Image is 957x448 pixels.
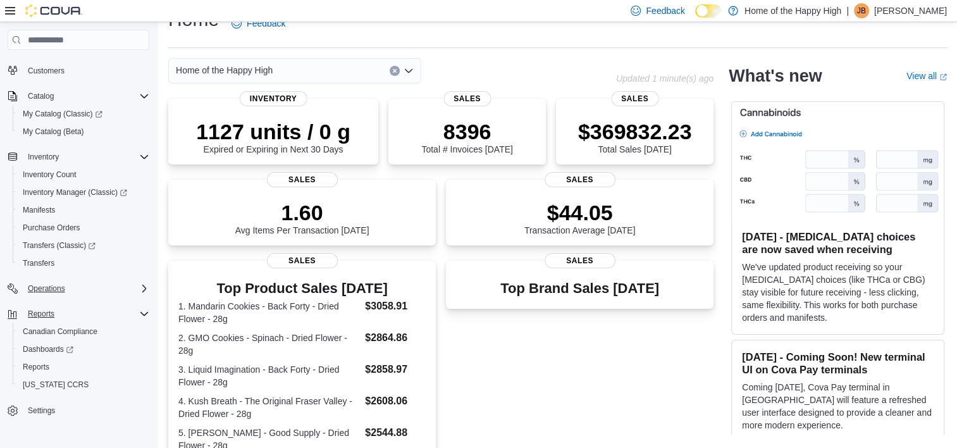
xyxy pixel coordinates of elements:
[545,172,615,187] span: Sales
[13,184,154,201] a: Inventory Manager (Classic)
[13,358,154,376] button: Reports
[365,362,426,377] dd: $2858.97
[23,240,96,251] span: Transfers (Classic)
[267,172,338,187] span: Sales
[742,351,934,376] h3: [DATE] - Coming Soon! New terminal UI on Cova Pay terminals
[23,402,149,418] span: Settings
[443,91,491,106] span: Sales
[18,342,149,357] span: Dashboards
[176,63,273,78] span: Home of the Happy High
[18,106,108,121] a: My Catalog (Classic)
[524,200,636,225] p: $44.05
[196,119,350,154] div: Expired or Expiring in Next 30 Days
[18,124,149,139] span: My Catalog (Beta)
[18,324,102,339] a: Canadian Compliance
[23,63,149,78] span: Customers
[18,256,59,271] a: Transfers
[18,359,149,375] span: Reports
[742,261,934,324] p: We've updated product receiving so your [MEDICAL_DATA] choices (like THCa or CBG) stay visible fo...
[18,238,149,253] span: Transfers (Classic)
[13,237,154,254] a: Transfers (Classic)
[267,253,338,268] span: Sales
[23,109,102,119] span: My Catalog (Classic)
[178,332,360,357] dt: 2. GMO Cookies - Spinach - Dried Flower - 28g
[178,395,360,420] dt: 4. Kush Breath - The Original Fraser Valley - Dried Flower - 28g
[18,342,78,357] a: Dashboards
[365,299,426,314] dd: $3058.91
[23,149,64,165] button: Inventory
[846,3,849,18] p: |
[3,305,154,323] button: Reports
[616,73,713,84] p: Updated 1 minute(s) ago
[13,340,154,358] a: Dashboards
[23,327,97,337] span: Canadian Compliance
[18,377,149,392] span: Washington CCRS
[421,119,512,144] p: 8396
[240,91,307,106] span: Inventory
[18,185,132,200] a: Inventory Manager (Classic)
[18,202,60,218] a: Manifests
[18,220,149,235] span: Purchase Orders
[13,376,154,394] button: [US_STATE] CCRS
[578,119,692,154] div: Total Sales [DATE]
[3,280,154,297] button: Operations
[23,362,49,372] span: Reports
[23,281,149,296] span: Operations
[23,205,55,215] span: Manifests
[23,170,77,180] span: Inventory Count
[178,281,426,296] h3: Top Product Sales [DATE]
[390,66,400,76] button: Clear input
[235,200,369,235] div: Avg Items Per Transaction [DATE]
[178,363,360,389] dt: 3. Liquid Imagination - Back Forty - Dried Flower - 28g
[742,381,934,432] p: Coming [DATE], Cova Pay terminal in [GEOGRAPHIC_DATA] will feature a refreshed user interface des...
[524,200,636,235] div: Transaction Average [DATE]
[23,89,149,104] span: Catalog
[729,66,822,86] h2: What's new
[857,3,866,18] span: JB
[23,127,84,137] span: My Catalog (Beta)
[13,166,154,184] button: Inventory Count
[421,119,512,154] div: Total # Invoices [DATE]
[23,403,60,418] a: Settings
[18,377,94,392] a: [US_STATE] CCRS
[611,91,658,106] span: Sales
[23,306,149,321] span: Reports
[196,119,350,144] p: 1127 units / 0 g
[18,167,149,182] span: Inventory Count
[18,238,101,253] a: Transfers (Classic)
[3,61,154,80] button: Customers
[18,324,149,339] span: Canadian Compliance
[18,167,82,182] a: Inventory Count
[404,66,414,76] button: Open list of options
[23,89,59,104] button: Catalog
[18,106,149,121] span: My Catalog (Classic)
[13,123,154,140] button: My Catalog (Beta)
[13,105,154,123] a: My Catalog (Classic)
[742,230,934,256] h3: [DATE] - [MEDICAL_DATA] choices are now saved when receiving
[906,71,947,81] a: View allExternal link
[578,119,692,144] p: $369832.23
[365,394,426,409] dd: $2608.06
[3,87,154,105] button: Catalog
[23,281,70,296] button: Operations
[23,258,54,268] span: Transfers
[365,425,426,440] dd: $2544.88
[23,149,149,165] span: Inventory
[23,380,89,390] span: [US_STATE] CCRS
[178,300,360,325] dt: 1. Mandarin Cookies - Back Forty - Dried Flower - 28g
[18,185,149,200] span: Inventory Manager (Classic)
[545,253,615,268] span: Sales
[28,283,65,294] span: Operations
[23,306,59,321] button: Reports
[13,201,154,219] button: Manifests
[3,401,154,420] button: Settings
[13,323,154,340] button: Canadian Compliance
[28,309,54,319] span: Reports
[247,17,285,30] span: Feedback
[939,73,947,81] svg: External link
[23,187,127,197] span: Inventory Manager (Classic)
[500,281,659,296] h3: Top Brand Sales [DATE]
[28,406,55,416] span: Settings
[28,66,65,76] span: Customers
